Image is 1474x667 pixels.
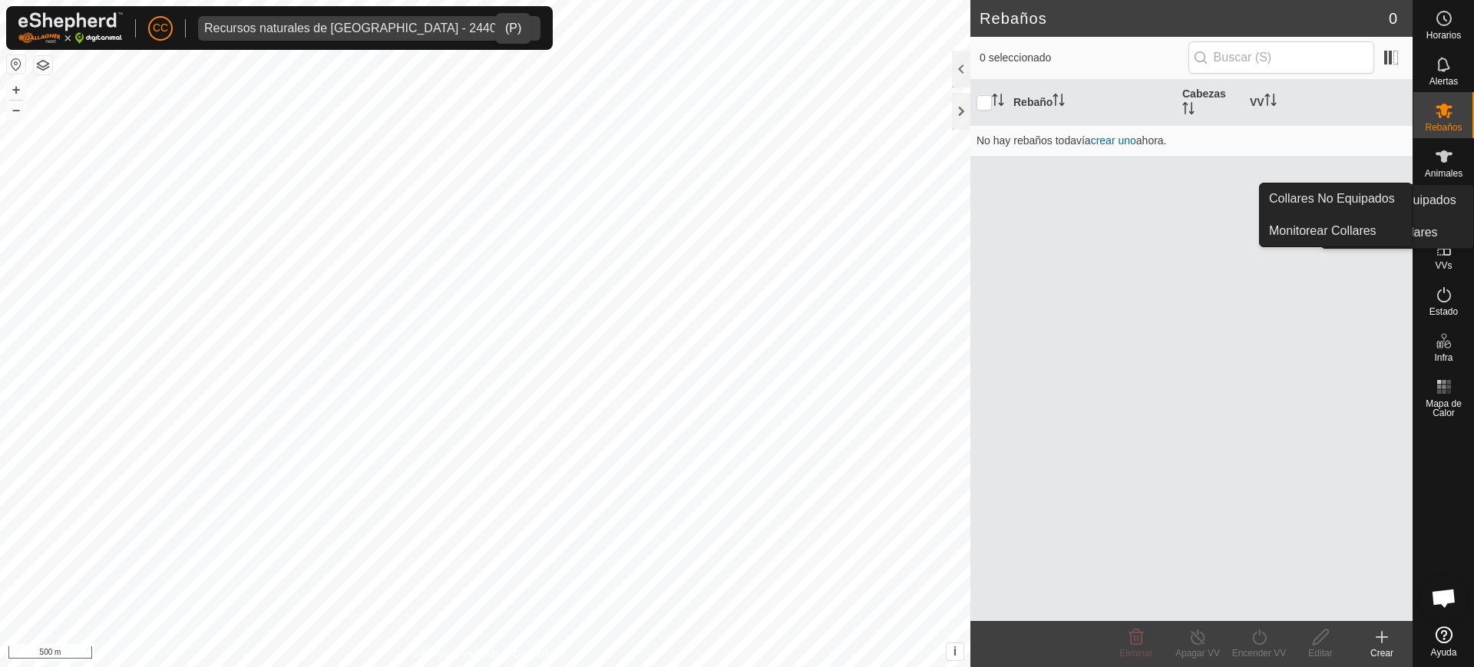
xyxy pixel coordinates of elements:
div: Crear [1351,646,1413,660]
button: Restablecer Mapa [7,55,25,74]
span: i [953,645,957,658]
span: CC [153,20,168,36]
th: Rebaño [1007,80,1176,126]
span: Infra [1434,353,1453,362]
a: crear uno [1091,134,1136,147]
p-sorticon: Activar para ordenar [1264,96,1277,108]
a: Ayuda [1413,620,1474,663]
a: Contáctenos [513,647,564,661]
span: Alertas [1429,77,1458,86]
span: Rebaños [1425,123,1462,132]
span: 0 seleccionado [980,50,1188,66]
div: Apagar VV [1167,646,1228,660]
td: No hay rebaños todavía ahora. [970,125,1413,156]
a: Collares No Equipados [1260,183,1412,214]
button: i [947,643,963,660]
p-sorticon: Activar para ordenar [1053,96,1065,108]
div: Chat abierto [1421,575,1467,621]
span: Estado [1429,307,1458,316]
p-sorticon: Activar para ordenar [992,96,1004,108]
div: Recursos naturales de [GEOGRAPHIC_DATA] - 24403 [204,22,504,35]
span: Collares No Equipados [1269,190,1395,208]
span: Ayuda [1431,648,1457,657]
a: Monitorear Collares [1260,216,1412,246]
button: Capas del Mapa [34,56,52,74]
div: dropdown trigger [510,16,540,41]
span: Horarios [1426,31,1461,40]
p-sorticon: Activar para ordenar [1182,104,1195,117]
div: Encender VV [1228,646,1290,660]
span: VVs [1435,261,1452,270]
div: Editar [1290,646,1351,660]
button: + [7,81,25,99]
img: Logo Gallagher [18,12,123,44]
h2: Rebaños [980,9,1389,28]
th: VV [1244,80,1413,126]
span: Eliminar [1119,648,1152,659]
input: Buscar (S) [1188,41,1374,74]
span: Monitorear Collares [1269,222,1377,240]
span: Animales [1425,169,1462,178]
button: – [7,101,25,119]
a: Política de Privacidad [406,647,494,661]
span: 0 [1389,7,1397,30]
span: Recursos naturales de Castilla y Leon - 24403 [198,16,510,41]
th: Cabezas [1176,80,1244,126]
span: Mapa de Calor [1417,399,1470,418]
